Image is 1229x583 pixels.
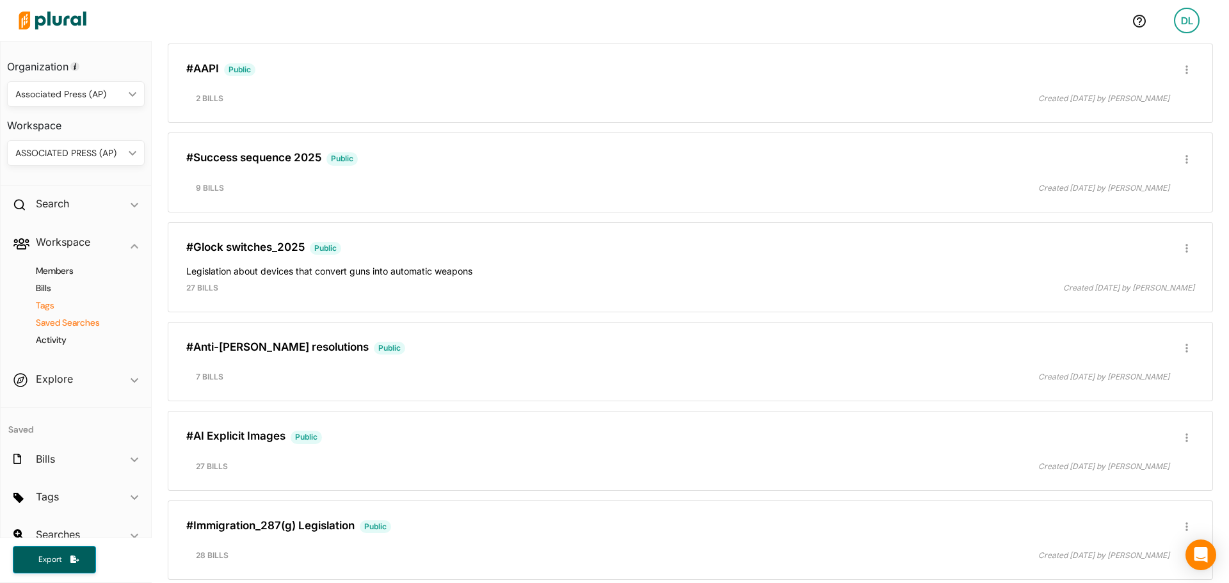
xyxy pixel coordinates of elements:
span: Public [224,63,255,76]
span: Public [360,520,391,533]
span: Public [374,342,405,355]
div: Created [DATE] by [PERSON_NAME] [682,93,1179,104]
h2: Tags [36,490,59,504]
a: Tags [20,299,138,312]
a: Bills [20,282,138,294]
div: Created [DATE] by [PERSON_NAME] [682,461,1179,472]
div: Created [DATE] by [PERSON_NAME] [690,282,1204,294]
div: 9 bills [186,182,683,194]
button: Export [13,546,96,573]
div: 7 bills [186,371,683,383]
h2: Explore [36,372,73,386]
a: #AAPI [186,62,219,75]
div: Created [DATE] by [PERSON_NAME] [682,550,1179,561]
div: 28 bills [186,550,683,561]
div: Tooltip anchor [69,61,81,72]
div: DL [1174,8,1200,33]
a: DL [1164,3,1210,38]
a: Saved Searches [20,317,138,329]
h3: Workspace [7,107,145,135]
h4: Saved [1,408,151,439]
a: #Success sequence 2025 [186,151,321,164]
div: 27 bills [177,282,691,294]
a: #AI Explicit Images [186,429,285,442]
a: #Immigration_287(g) Legislation [186,519,355,532]
h2: Workspace [36,235,90,249]
span: Public [310,242,341,255]
div: 27 bills [186,461,683,472]
span: Public [326,152,358,165]
span: Export [29,554,70,565]
div: Associated Press (AP) [15,88,124,101]
h2: Search [36,196,69,211]
h4: Legislation about devices that convert guns into automatic weapons [186,260,1194,277]
div: Created [DATE] by [PERSON_NAME] [682,182,1179,194]
a: Activity [20,334,138,346]
div: 2 bills [186,93,683,104]
div: Created [DATE] by [PERSON_NAME] [682,371,1179,383]
div: Open Intercom Messenger [1185,539,1216,570]
a: #Anti-[PERSON_NAME] resolutions [186,340,369,353]
span: Public [291,431,322,443]
h2: Bills [36,452,55,466]
h2: Searches [36,527,80,541]
h3: Organization [7,48,145,76]
a: #Glock switches_2025 [186,241,305,253]
div: ASSOCIATED PRESS (AP) [15,147,124,160]
a: Members [20,265,138,277]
